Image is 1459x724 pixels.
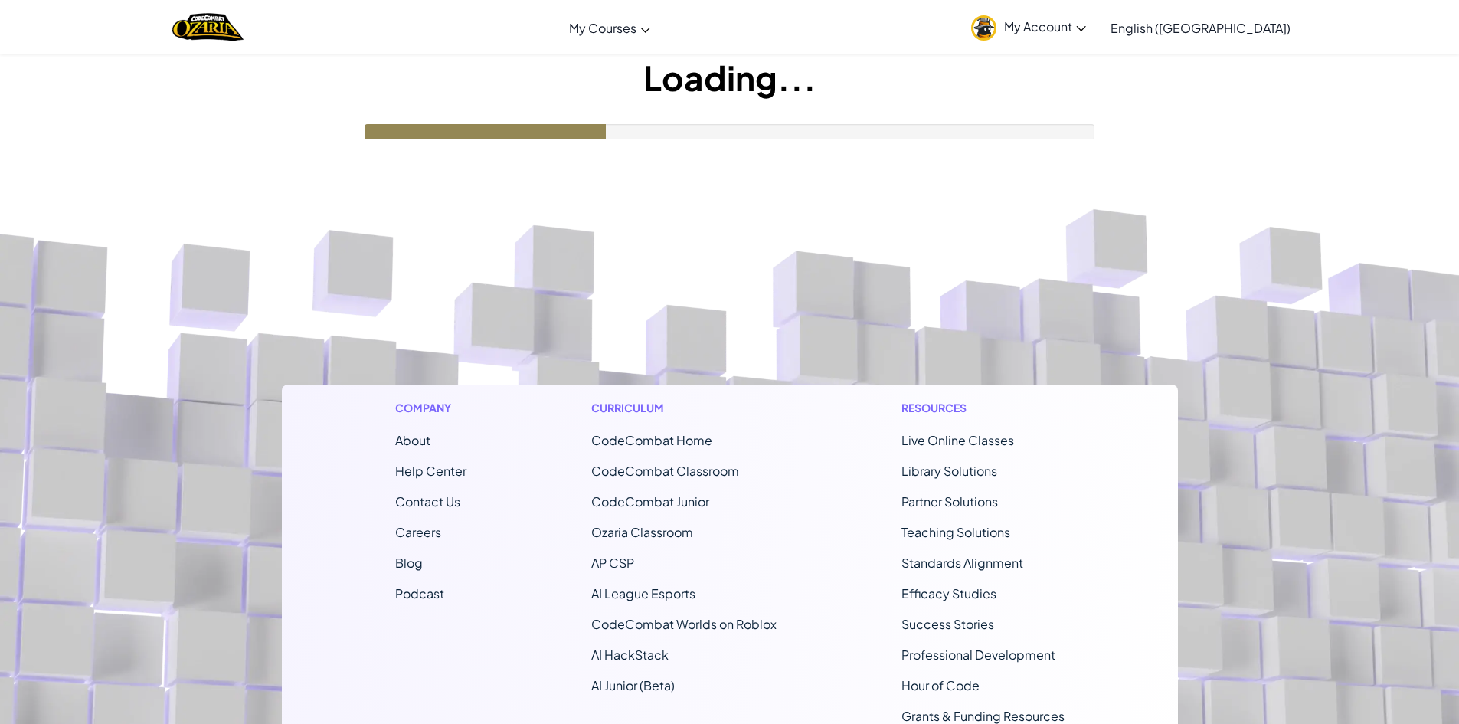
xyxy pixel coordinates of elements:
a: Live Online Classes [901,432,1014,448]
a: CodeCombat Classroom [591,463,739,479]
a: Partner Solutions [901,493,998,509]
a: Professional Development [901,647,1055,663]
a: CodeCombat Junior [591,493,709,509]
a: Efficacy Studies [901,585,996,601]
a: AI Junior (Beta) [591,677,675,693]
a: About [395,432,430,448]
h1: Curriculum [591,400,777,416]
h1: Company [395,400,466,416]
a: Standards Alignment [901,555,1023,571]
a: Careers [395,524,441,540]
img: Home [172,11,244,43]
a: English ([GEOGRAPHIC_DATA]) [1103,7,1298,48]
a: AP CSP [591,555,634,571]
a: AI League Esports [591,585,695,601]
a: Ozaria by CodeCombat logo [172,11,244,43]
a: Ozaria Classroom [591,524,693,540]
a: My Courses [561,7,658,48]
a: Help Center [395,463,466,479]
a: Teaching Solutions [901,524,1010,540]
h1: Resources [901,400,1065,416]
a: AI HackStack [591,647,669,663]
a: My Account [963,3,1094,51]
a: CodeCombat Worlds on Roblox [591,616,777,632]
a: Blog [395,555,423,571]
img: avatar [971,15,996,41]
span: CodeCombat Home [591,432,712,448]
a: Grants & Funding Resources [901,708,1065,724]
span: Contact Us [395,493,460,509]
span: My Courses [569,20,636,36]
a: Hour of Code [901,677,980,693]
a: Podcast [395,585,444,601]
span: My Account [1004,18,1086,34]
a: Library Solutions [901,463,997,479]
span: English ([GEOGRAPHIC_DATA]) [1111,20,1291,36]
a: Success Stories [901,616,994,632]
